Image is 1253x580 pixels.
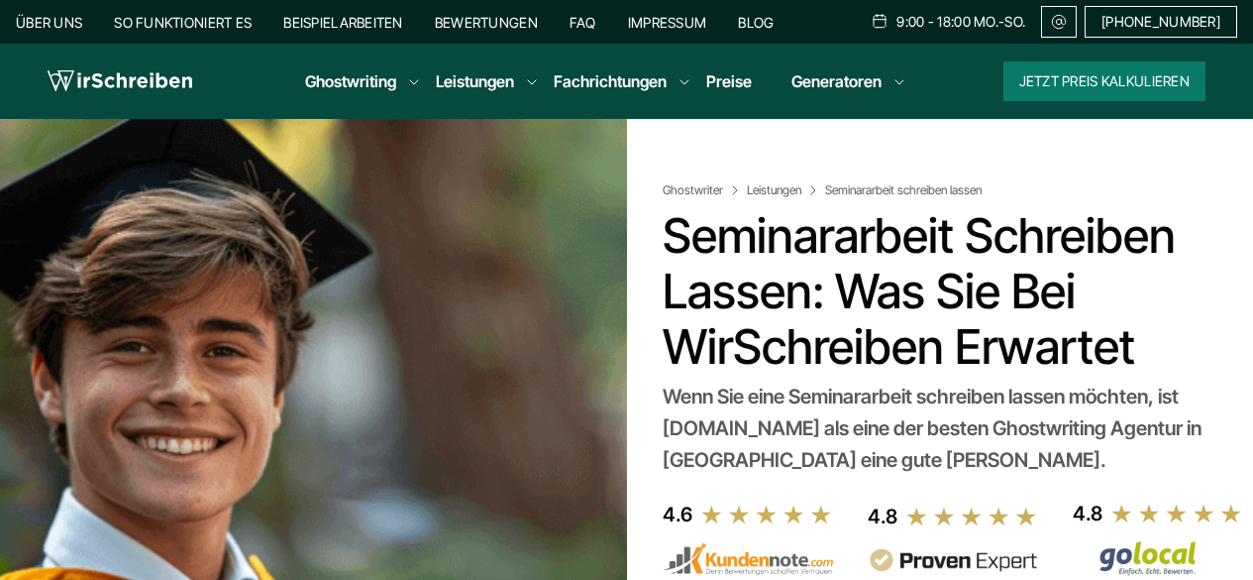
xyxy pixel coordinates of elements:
[791,69,882,93] a: Generatoren
[1073,540,1243,576] img: Wirschreiben Bewertungen
[663,381,1229,476] div: Wenn Sie eine Seminararbeit schreiben lassen möchten, ist [DOMAIN_NAME] als eine der besten Ghost...
[663,208,1229,375] h1: Seminararbeit schreiben lassen: Was Sie bei WirSchreiben erwartet
[747,182,821,198] a: Leistungen
[896,14,1025,30] span: 9:00 - 18:00 Mo.-So.
[554,69,667,93] a: Fachrichtungen
[905,506,1038,527] img: stars
[570,14,596,31] a: FAQ
[435,14,538,31] a: Bewertungen
[1101,14,1220,30] span: [PHONE_NUMBER]
[738,14,774,31] a: Blog
[628,14,707,31] a: Impressum
[663,542,833,576] img: kundennote
[1050,14,1068,30] img: Email
[706,71,752,91] a: Preise
[700,504,833,525] img: stars
[305,69,396,93] a: Ghostwriting
[868,548,1038,573] img: provenexpert reviews
[1110,503,1243,524] img: stars
[868,501,897,532] div: 4.8
[1085,6,1237,38] a: [PHONE_NUMBER]
[48,66,192,96] img: logo wirschreiben
[663,182,743,198] a: Ghostwriter
[16,14,82,31] a: Über uns
[871,13,888,29] img: Schedule
[663,499,692,530] div: 4.6
[114,14,252,31] a: So funktioniert es
[1003,61,1205,101] button: Jetzt Preis kalkulieren
[825,182,982,198] span: Seminararbeit schreiben lassen
[1073,498,1102,529] div: 4.8
[436,69,514,93] a: Leistungen
[283,14,402,31] a: Beispielarbeiten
